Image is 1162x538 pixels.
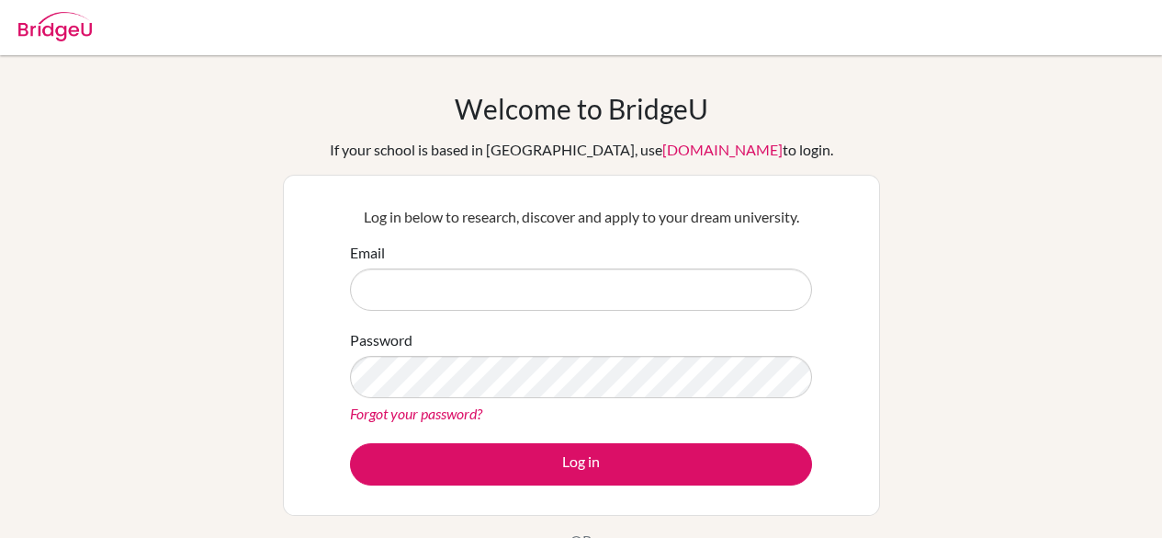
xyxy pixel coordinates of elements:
h1: Welcome to BridgeU [455,92,708,125]
button: Log in [350,443,812,486]
img: Bridge-U [18,12,92,41]
a: [DOMAIN_NAME] [662,141,783,158]
div: If your school is based in [GEOGRAPHIC_DATA], use to login. [330,139,833,161]
label: Email [350,242,385,264]
label: Password [350,329,412,351]
a: Forgot your password? [350,405,482,422]
p: Log in below to research, discover and apply to your dream university. [350,206,812,228]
